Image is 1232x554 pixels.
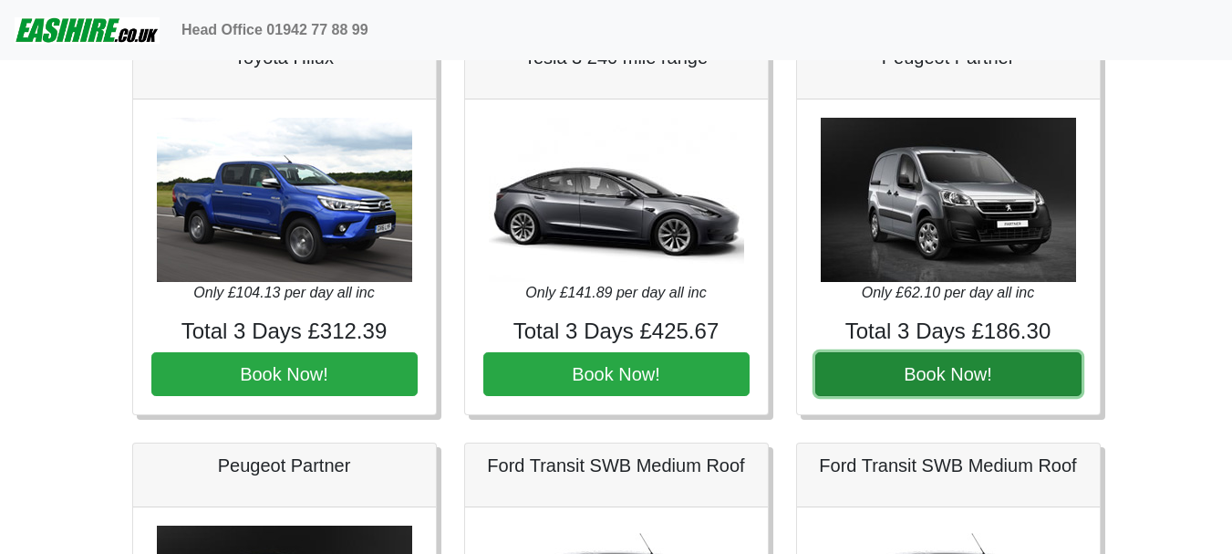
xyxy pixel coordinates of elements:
h5: Peugeot Partner [151,455,418,476]
img: Tesla 3 240 mile range [489,118,744,282]
button: Book Now! [815,352,1082,396]
a: Head Office 01942 77 88 99 [174,12,376,48]
h4: Total 3 Days £186.30 [815,319,1082,345]
h5: Ford Transit SWB Medium Roof [815,455,1082,476]
button: Book Now! [151,352,418,396]
button: Book Now! [483,352,750,396]
h5: Ford Transit SWB Medium Roof [483,455,750,476]
h4: Total 3 Days £425.67 [483,319,750,345]
b: Head Office 01942 77 88 99 [181,22,368,37]
img: easihire_logo_small.png [15,12,160,48]
i: Only £104.13 per day all inc [193,285,374,300]
i: Only £141.89 per day all inc [525,285,706,300]
img: Toyota Hilux [157,118,412,282]
i: Only £62.10 per day all inc [862,285,1034,300]
h4: Total 3 Days £312.39 [151,319,418,345]
img: Peugeot Partner [821,118,1076,282]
